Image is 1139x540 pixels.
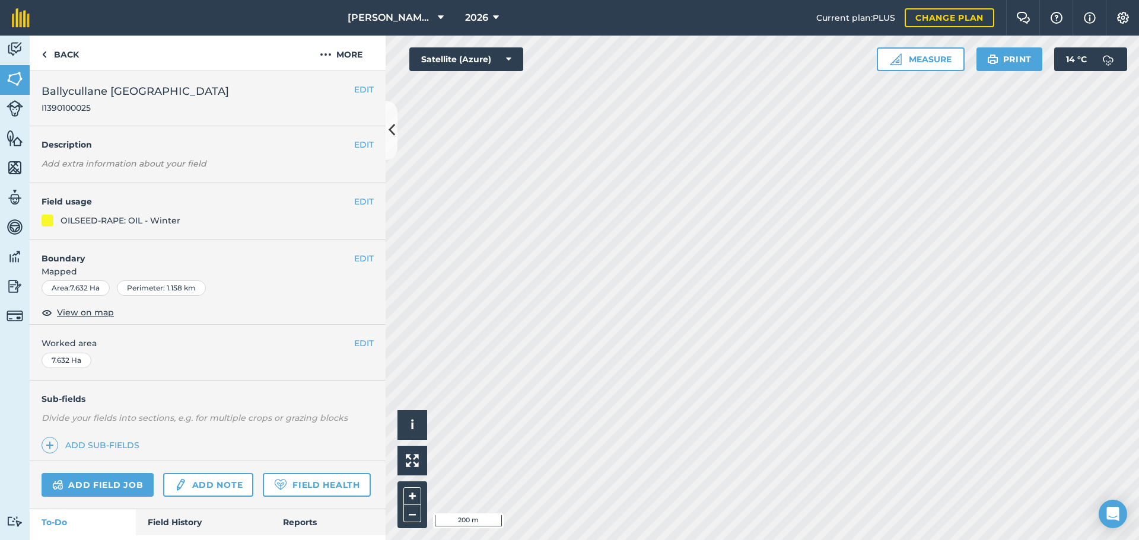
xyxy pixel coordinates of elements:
[163,473,253,497] a: Add note
[42,337,374,350] span: Worked area
[42,47,47,62] img: svg+xml;base64,PHN2ZyB4bWxucz0iaHR0cDovL3d3dy53My5vcmcvMjAwMC9zdmciIHdpZHRoPSI5IiBoZWlnaHQ9IjI0Ii...
[7,159,23,177] img: svg+xml;base64,PHN2ZyB4bWxucz0iaHR0cDovL3d3dy53My5vcmcvMjAwMC9zdmciIHdpZHRoPSI1NiIgaGVpZ2h0PSI2MC...
[7,277,23,295] img: svg+xml;base64,PD94bWwgdmVyc2lvbj0iMS4wIiBlbmNvZGluZz0idXRmLTgiPz4KPCEtLSBHZW5lcmF0b3I6IEFkb2JlIE...
[7,516,23,527] img: svg+xml;base64,PD94bWwgdmVyc2lvbj0iMS4wIiBlbmNvZGluZz0idXRmLTgiPz4KPCEtLSBHZW5lcmF0b3I6IEFkb2JlIE...
[42,280,110,296] div: Area : 7.632 Ha
[1096,47,1120,71] img: svg+xml;base64,PD94bWwgdmVyc2lvbj0iMS4wIiBlbmNvZGluZz0idXRmLTgiPz4KPCEtLSBHZW5lcmF0b3I6IEFkb2JlIE...
[348,11,433,25] span: [PERSON_NAME]/ Strawchip I1380189
[297,36,386,71] button: More
[354,195,374,208] button: EDIT
[136,509,271,535] a: Field History
[1054,47,1127,71] button: 14 °C
[1016,12,1030,24] img: Two speech bubbles overlapping with the left bubble in the forefront
[1084,11,1096,25] img: svg+xml;base64,PHN2ZyB4bWxucz0iaHR0cDovL3d3dy53My5vcmcvMjAwMC9zdmciIHdpZHRoPSIxNyIgaGVpZ2h0PSIxNy...
[403,487,421,505] button: +
[42,138,374,151] h4: Description
[1049,12,1064,24] img: A question mark icon
[7,129,23,147] img: svg+xml;base64,PHN2ZyB4bWxucz0iaHR0cDovL3d3dy53My5vcmcvMjAwMC9zdmciIHdpZHRoPSI1NiIgaGVpZ2h0PSI2MC...
[42,195,354,208] h4: Field usage
[7,70,23,88] img: svg+xml;base64,PHN2ZyB4bWxucz0iaHR0cDovL3d3dy53My5vcmcvMjAwMC9zdmciIHdpZHRoPSI1NiIgaGVpZ2h0PSI2MC...
[30,36,91,71] a: Back
[406,454,419,467] img: Four arrows, one pointing top left, one top right, one bottom right and the last bottom left
[7,308,23,324] img: svg+xml;base64,PD94bWwgdmVyc2lvbj0iMS4wIiBlbmNvZGluZz0idXRmLTgiPz4KPCEtLSBHZW5lcmF0b3I6IEFkb2JlIE...
[409,47,523,71] button: Satellite (Azure)
[42,83,229,100] span: Ballycullane [GEOGRAPHIC_DATA]
[7,248,23,266] img: svg+xml;base64,PD94bWwgdmVyc2lvbj0iMS4wIiBlbmNvZGluZz0idXRmLTgiPz4KPCEtLSBHZW5lcmF0b3I6IEFkb2JlIE...
[877,47,965,71] button: Measure
[42,158,206,169] em: Add extra information about your field
[42,353,91,368] div: 7.632 Ha
[411,417,414,432] span: i
[30,240,354,265] h4: Boundary
[1066,47,1087,71] span: 14 ° C
[465,11,488,25] span: 2026
[30,509,136,535] a: To-Do
[42,473,154,497] a: Add field job
[30,392,386,405] h4: Sub-fields
[403,505,421,522] button: –
[42,437,144,453] a: Add sub-fields
[976,47,1043,71] button: Print
[61,214,180,227] div: OILSEED-RAPE: OIL - Winter
[42,305,52,319] img: svg+xml;base64,PHN2ZyB4bWxucz0iaHR0cDovL3d3dy53My5vcmcvMjAwMC9zdmciIHdpZHRoPSIxOCIgaGVpZ2h0PSIyNC...
[1099,500,1127,528] div: Open Intercom Messenger
[7,218,23,236] img: svg+xml;base64,PD94bWwgdmVyc2lvbj0iMS4wIiBlbmNvZGluZz0idXRmLTgiPz4KPCEtLSBHZW5lcmF0b3I6IEFkb2JlIE...
[46,438,54,452] img: svg+xml;base64,PHN2ZyB4bWxucz0iaHR0cDovL3d3dy53My5vcmcvMjAwMC9zdmciIHdpZHRoPSIxNCIgaGVpZ2h0PSIyNC...
[42,305,114,319] button: View on map
[905,8,994,27] a: Change plan
[7,40,23,58] img: svg+xml;base64,PD94bWwgdmVyc2lvbj0iMS4wIiBlbmNvZGluZz0idXRmLTgiPz4KPCEtLSBHZW5lcmF0b3I6IEFkb2JlIE...
[987,52,998,66] img: svg+xml;base64,PHN2ZyB4bWxucz0iaHR0cDovL3d3dy53My5vcmcvMjAwMC9zdmciIHdpZHRoPSIxOSIgaGVpZ2h0PSIyNC...
[12,8,30,27] img: fieldmargin Logo
[397,410,427,440] button: i
[7,100,23,117] img: svg+xml;base64,PD94bWwgdmVyc2lvbj0iMS4wIiBlbmNvZGluZz0idXRmLTgiPz4KPCEtLSBHZW5lcmF0b3I6IEFkb2JlIE...
[1116,12,1130,24] img: A cog icon
[354,252,374,265] button: EDIT
[263,473,370,497] a: Field Health
[354,337,374,350] button: EDIT
[30,265,386,278] span: Mapped
[354,83,374,96] button: EDIT
[7,188,23,206] img: svg+xml;base64,PD94bWwgdmVyc2lvbj0iMS4wIiBlbmNvZGluZz0idXRmLTgiPz4KPCEtLSBHZW5lcmF0b3I6IEFkb2JlIE...
[174,478,187,492] img: svg+xml;base64,PD94bWwgdmVyc2lvbj0iMS4wIiBlbmNvZGluZz0idXRmLTgiPz4KPCEtLSBHZW5lcmF0b3I6IEFkb2JlIE...
[42,413,348,423] em: Divide your fields into sections, e.g. for multiple crops or grazing blocks
[320,47,332,62] img: svg+xml;base64,PHN2ZyB4bWxucz0iaHR0cDovL3d3dy53My5vcmcvMjAwMC9zdmciIHdpZHRoPSIyMCIgaGVpZ2h0PSIyNC...
[42,102,229,114] span: I1390100025
[57,306,114,319] span: View on map
[271,509,386,535] a: Reports
[816,11,895,24] span: Current plan : PLUS
[354,138,374,151] button: EDIT
[117,280,206,296] div: Perimeter : 1.158 km
[52,478,63,492] img: svg+xml;base64,PD94bWwgdmVyc2lvbj0iMS4wIiBlbmNvZGluZz0idXRmLTgiPz4KPCEtLSBHZW5lcmF0b3I6IEFkb2JlIE...
[890,53,902,65] img: Ruler icon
